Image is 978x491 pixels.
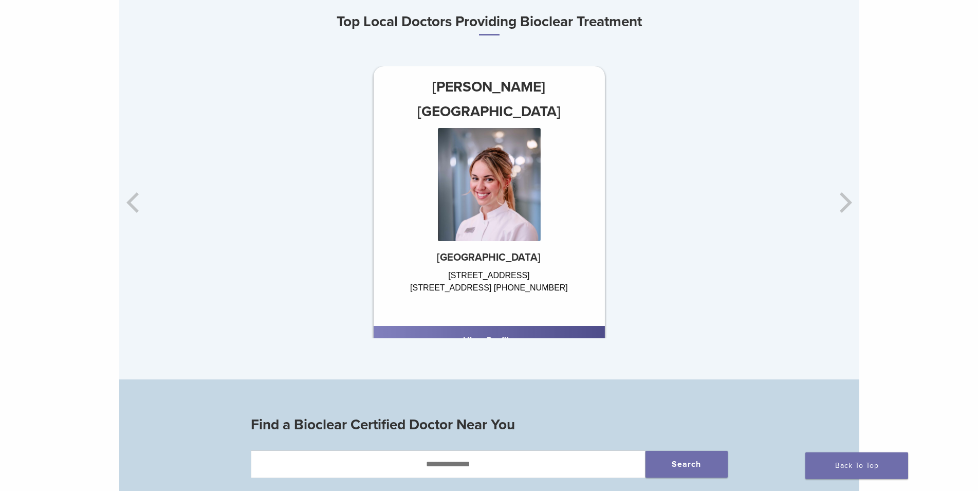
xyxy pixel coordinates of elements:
[119,9,859,35] h3: Top Local Doctors Providing Bioclear Treatment
[645,451,728,478] button: Search
[437,128,540,241] img: Dr. Mercedes Robles-Medina
[373,75,604,124] h3: [PERSON_NAME][GEOGRAPHIC_DATA]
[805,452,908,479] a: Back To Top
[373,269,604,316] div: [STREET_ADDRESS] [STREET_ADDRESS] [PHONE_NUMBER]
[464,335,514,345] a: View Profile
[251,412,728,437] h3: Find a Bioclear Certified Doctor Near You
[437,251,541,264] strong: [GEOGRAPHIC_DATA]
